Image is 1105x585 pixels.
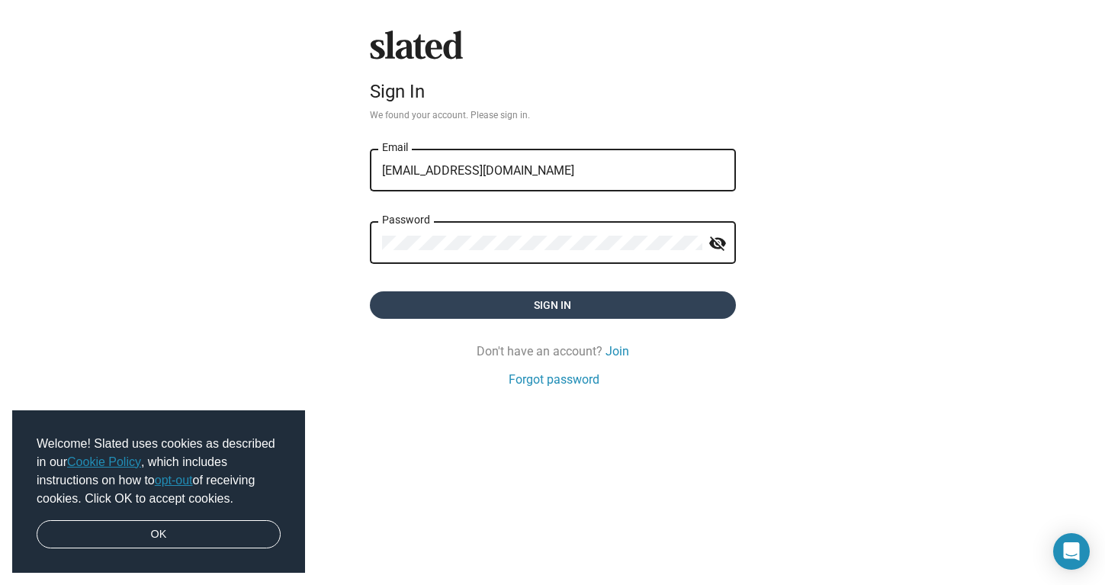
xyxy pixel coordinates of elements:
span: Sign in [382,291,724,319]
sl-branding: Sign In [370,31,736,108]
a: Join [606,343,629,359]
div: Open Intercom Messenger [1053,533,1090,570]
span: Welcome! Slated uses cookies as described in our , which includes instructions on how to of recei... [37,435,281,508]
button: Show password [702,229,733,259]
a: dismiss cookie message [37,520,281,549]
button: Sign in [370,291,736,319]
a: opt-out [155,474,193,487]
a: Cookie Policy [67,455,141,468]
div: Sign In [370,81,736,102]
p: We found your account. Please sign in. [370,110,736,122]
div: Don't have an account? [370,343,736,359]
mat-icon: visibility_off [708,232,727,256]
a: Forgot password [509,371,599,387]
div: cookieconsent [12,410,305,574]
